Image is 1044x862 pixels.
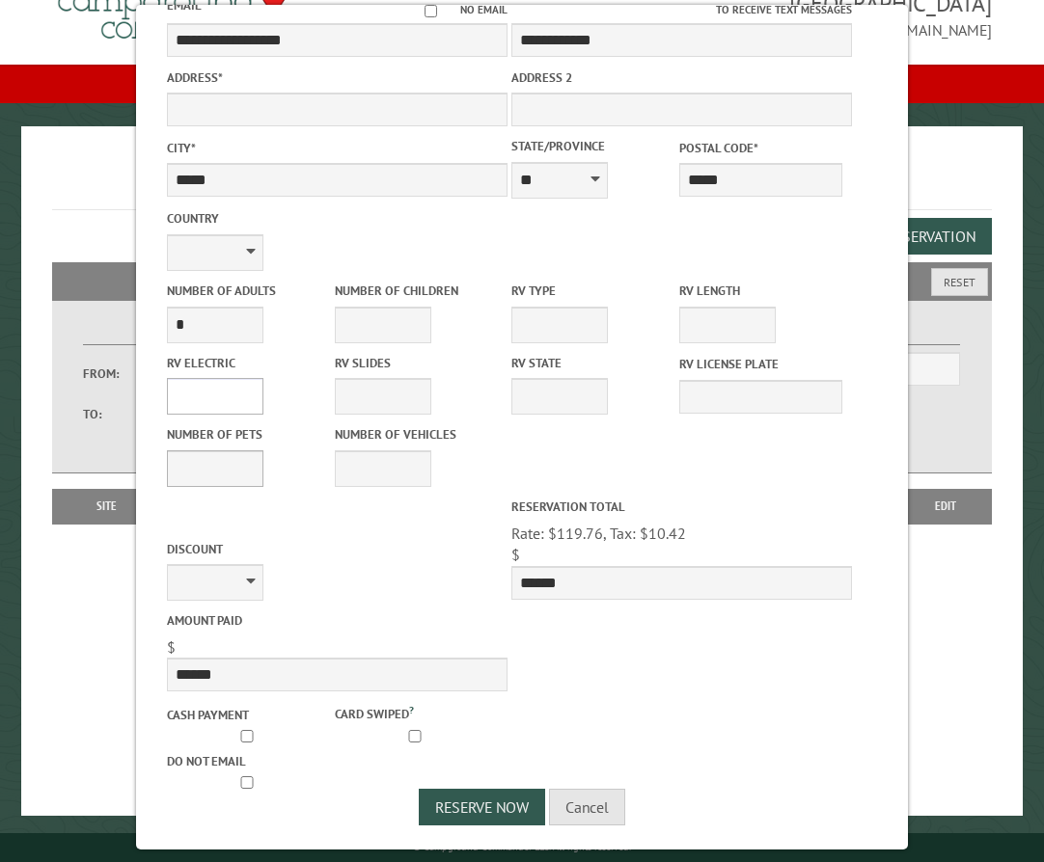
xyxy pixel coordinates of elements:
[167,139,508,157] label: City
[335,425,498,444] label: Number of Vehicles
[167,706,330,724] label: Cash payment
[419,789,545,825] button: Reserve Now
[52,262,992,299] h2: Filters
[549,789,625,825] button: Cancel
[511,545,520,564] span: $
[167,637,176,657] span: $
[511,354,674,372] label: RV State
[167,752,330,770] label: Do not email
[167,209,508,228] label: Country
[167,425,330,444] label: Number of Pets
[335,282,498,300] label: Number of Children
[511,68,852,87] label: Address 2
[335,354,498,372] label: RV Slides
[167,68,508,87] label: Address
[401,2,508,18] label: No email
[409,703,414,716] a: ?
[335,702,498,723] label: Card swiped
[413,841,631,853] small: © Campground Commander LLC. All rights reserved.
[62,489,151,524] th: Site
[679,355,842,373] label: RV License Plate
[511,498,852,516] label: Reservation Total
[827,218,992,255] button: Add a Reservation
[83,323,297,345] label: Dates
[511,137,674,155] label: State/Province
[83,405,137,423] label: To:
[679,282,842,300] label: RV Length
[167,540,508,558] label: Discount
[52,157,992,210] h1: Reservations
[167,282,330,300] label: Number of Adults
[83,364,137,383] label: From:
[401,5,460,17] input: No email
[931,268,988,296] button: Reset
[679,139,842,157] label: Postal Code
[511,282,674,300] label: RV Type
[511,524,686,543] span: Rate: $119.76, Tax: $10.42
[898,489,991,524] th: Edit
[167,611,508,630] label: Amount paid
[167,354,330,372] label: RV Electric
